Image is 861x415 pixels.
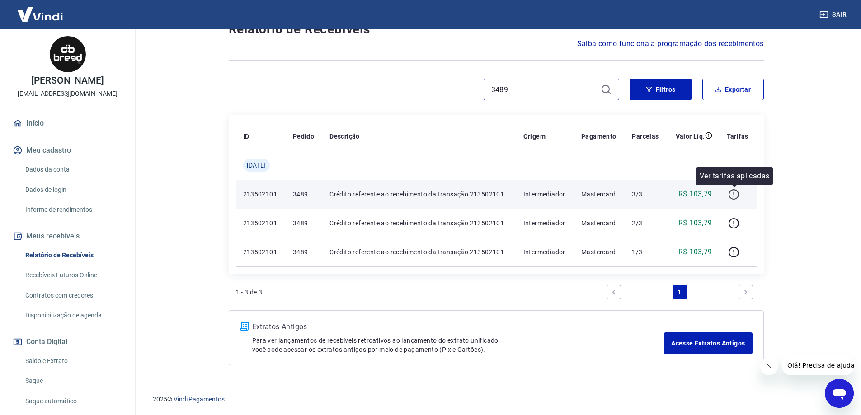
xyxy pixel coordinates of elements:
button: Exportar [702,79,764,100]
a: Início [11,113,124,133]
a: Page 1 is your current page [673,285,687,299]
a: Saiba como funciona a programação dos recebimentos [577,38,764,49]
p: 2/3 [632,219,659,228]
p: Valor Líq. [676,132,705,141]
iframe: Mensagem da empresa [782,355,854,375]
input: Busque pelo número do pedido [491,83,597,96]
p: Tarifas [727,132,748,141]
p: R$ 103,79 [678,218,712,228]
a: Saque [22,372,124,390]
h4: Relatório de Recebíveis [229,20,764,38]
p: 3489 [293,190,315,199]
p: Intermediador [523,190,567,199]
a: Disponibilização de agenda [22,306,124,325]
span: [DATE] [247,161,266,170]
p: R$ 103,79 [678,247,712,257]
a: Next page [739,285,753,299]
p: Origem [523,132,546,141]
p: Intermediador [523,247,567,256]
p: Parcelas [632,132,659,141]
a: Dados de login [22,181,124,199]
p: Mastercard [581,247,617,256]
p: ID [243,132,249,141]
a: Previous page [607,285,621,299]
p: 213502101 [243,219,278,228]
p: Crédito referente ao recebimento da transação 213502101 [329,219,508,228]
p: [PERSON_NAME] [31,76,104,85]
p: Para ver lançamentos de recebíveis retroativos ao lançamento do extrato unificado, você pode aces... [252,336,664,354]
p: Pagamento [581,132,616,141]
ul: Pagination [603,281,757,303]
p: Intermediador [523,219,567,228]
iframe: Fechar mensagem [760,357,778,375]
p: Descrição [329,132,360,141]
button: Meus recebíveis [11,226,124,246]
p: Pedido [293,132,314,141]
p: 3/3 [632,190,659,199]
p: Mastercard [581,219,617,228]
p: 3489 [293,247,315,256]
a: Relatório de Recebíveis [22,246,124,265]
img: aca19e66-decf-4676-9a4b-95233c03c037.jpeg [50,36,86,72]
p: Extratos Antigos [252,322,664,332]
a: Contratos com credores [22,286,124,305]
a: Recebíveis Futuros Online [22,266,124,284]
p: 2025 © [153,395,839,404]
iframe: Botão para abrir a janela de mensagens [825,379,854,408]
a: Acesse Extratos Antigos [664,332,752,354]
p: 213502101 [243,190,278,199]
a: Saldo e Extrato [22,352,124,370]
button: Filtros [630,79,692,100]
p: Crédito referente ao recebimento da transação 213502101 [329,190,508,199]
p: 1/3 [632,247,659,256]
a: Informe de rendimentos [22,201,124,219]
a: Dados da conta [22,160,124,179]
p: [EMAIL_ADDRESS][DOMAIN_NAME] [18,89,118,98]
p: 213502101 [243,247,278,256]
button: Conta Digital [11,332,124,352]
p: R$ 103,79 [678,189,712,200]
a: Saque automático [22,392,124,410]
img: Vindi [11,0,70,28]
img: ícone [240,322,249,331]
a: Vindi Pagamentos [174,396,225,403]
p: Crédito referente ao recebimento da transação 213502101 [329,247,508,256]
p: Mastercard [581,190,617,199]
span: Olá! Precisa de ajuda? [5,6,76,14]
p: 1 - 3 de 3 [236,288,263,297]
button: Meu cadastro [11,140,124,160]
button: Sair [818,6,850,23]
p: 3489 [293,219,315,228]
p: Ver tarifas aplicadas [700,171,769,182]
